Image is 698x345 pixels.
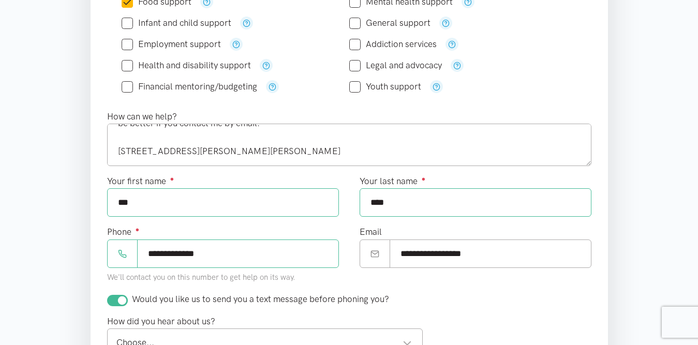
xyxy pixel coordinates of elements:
span: Would you like us to send you a text message before phoning you? [132,294,389,304]
label: Legal and advocacy [349,61,442,70]
sup: ● [422,175,426,183]
sup: ● [136,226,140,233]
label: Email [360,225,382,239]
label: Addiction services [349,40,437,49]
label: How did you hear about us? [107,314,215,328]
label: Infant and child support [122,19,231,27]
input: Email [390,239,591,268]
label: Your first name [107,174,174,188]
label: Your last name [360,174,426,188]
label: Youth support [349,82,421,91]
input: Phone number [137,239,339,268]
label: General support [349,19,430,27]
label: Financial mentoring/budgeting [122,82,257,91]
sup: ● [170,175,174,183]
label: How can we help? [107,110,177,124]
small: We'll contact you on this number to get help on its way. [107,273,295,282]
label: Health and disability support [122,61,251,70]
label: Employment support [122,40,221,49]
label: Phone [107,225,140,239]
